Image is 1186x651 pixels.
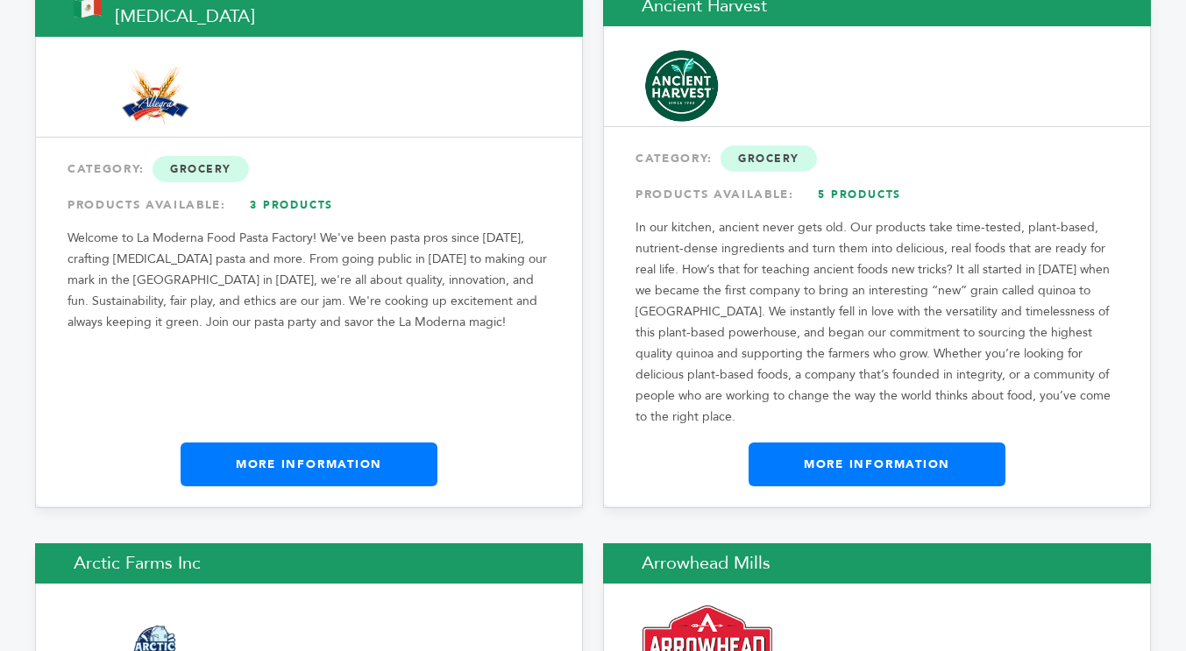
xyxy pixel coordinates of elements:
[75,67,237,126] img: Allegra
[231,189,353,221] a: 3 Products
[67,228,550,333] p: Welcome to La Moderna Food Pasta Factory! We've been pasta pros since [DATE], crafting [MEDICAL_D...
[35,543,583,584] h2: Arctic Farms Inc
[799,179,921,210] a: 5 Products
[181,442,437,486] a: More Information
[636,179,1119,210] div: PRODUCTS AVAILABLE:
[153,156,249,182] span: Grocery
[636,143,1119,174] div: CATEGORY:
[749,442,1005,486] a: More Information
[67,153,550,185] div: CATEGORY:
[636,217,1119,428] p: In our kitchen, ancient never gets old. Our products take time-tested, plant-based, nutrient-dens...
[721,145,817,172] span: Grocery
[67,189,550,221] div: PRODUCTS AVAILABLE:
[643,48,721,123] img: Ancient Harvest
[603,543,1151,584] h2: Arrowhead Mills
